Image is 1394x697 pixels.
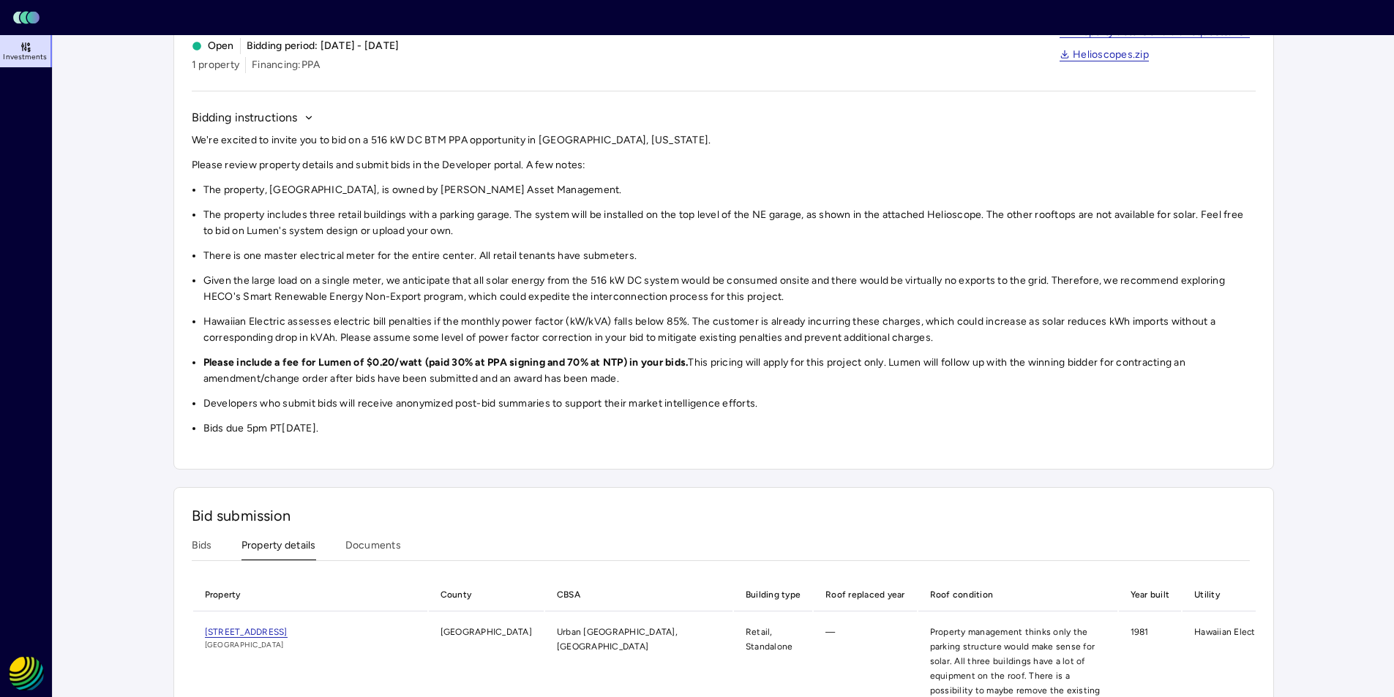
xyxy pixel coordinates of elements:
[1119,579,1182,611] th: Year built
[192,38,234,54] span: Open
[203,356,689,369] strong: Please include a fee for Lumen of $0.20/watt (paid 30% at PPA signing and 70% at NTP) in your bids.
[203,182,1256,198] li: The property, [GEOGRAPHIC_DATA], is owned by [PERSON_NAME] Asset Management.
[918,579,1117,611] th: Roof condition
[192,157,1256,173] p: Please review property details and submit bids in the Developer portal. A few notes:
[814,579,917,611] th: Roof replaced year
[192,109,314,127] button: Bidding instructions
[205,627,288,638] span: [STREET_ADDRESS]
[205,625,416,639] a: [STREET_ADDRESS]
[241,538,316,560] button: Property details
[345,538,401,560] button: Documents
[1060,50,1149,61] a: Helioscopes.zip
[734,579,812,611] th: Building type
[203,355,1256,387] li: This pricing will apply for this project only. Lumen will follow up with the winning bidder for c...
[205,639,416,651] span: [GEOGRAPHIC_DATA]
[203,248,1256,264] li: There is one master electrical meter for the entire center. All retail tenants have submeters.
[192,538,212,560] button: Bids
[192,109,298,127] span: Bidding instructions
[203,207,1256,239] li: The property includes three retail buildings with a parking garage. The system will be installed ...
[1183,579,1306,611] th: Utility
[247,38,400,54] span: Bidding period: [DATE] - [DATE]
[252,57,320,73] span: Financing: PPA
[429,579,544,611] th: County
[203,396,1256,412] li: Developers who submit bids will receive anonymized post-bid summaries to support their market int...
[9,656,44,691] img: REC Solar
[192,57,240,73] span: 1 property
[192,132,1256,148] p: We're excited to invite you to bid on a 516 kW DC BTM PPA opportunity in [GEOGRAPHIC_DATA], [US_S...
[203,273,1256,305] li: Given the large load on a single meter, we anticipate that all solar energy from the 516 kW DC sy...
[192,507,291,524] span: Bid submission
[545,579,732,611] th: CBSA
[203,314,1256,346] li: Hawaiian Electric assesses electric bill penalties if the monthly power factor (kW/kVA) falls bel...
[193,579,427,611] th: Property
[203,421,1256,437] li: Bids due 5pm PT[DATE].
[3,53,47,61] span: Investments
